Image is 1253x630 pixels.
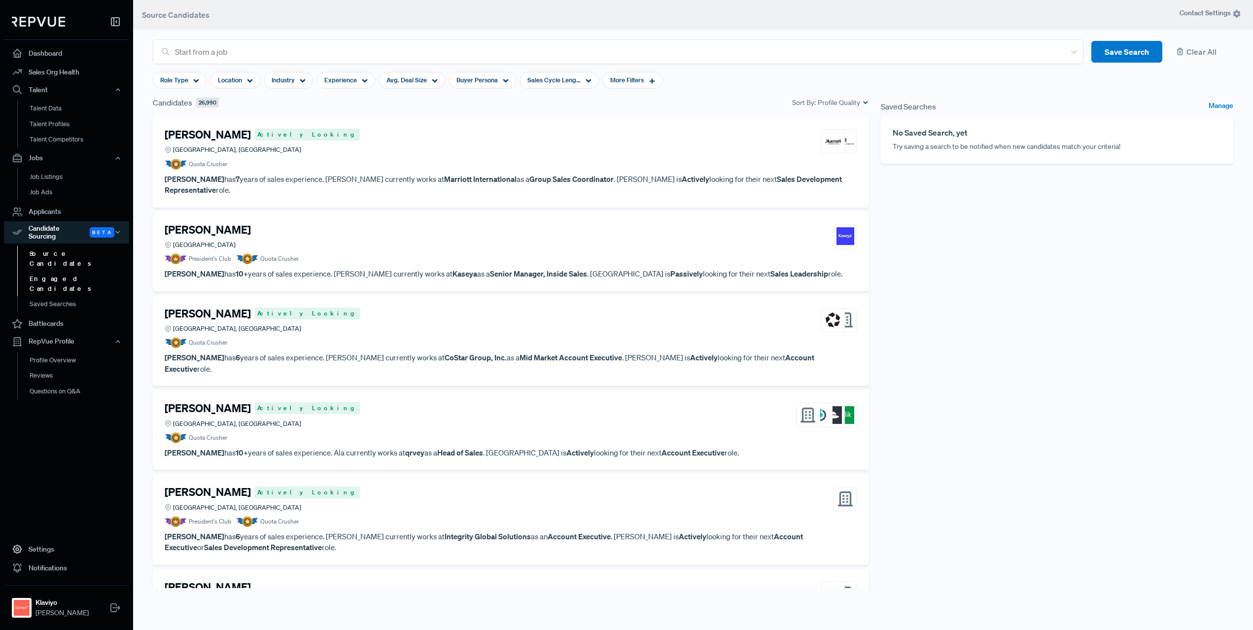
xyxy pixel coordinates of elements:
[165,531,857,553] p: has years of sales experience. [PERSON_NAME] currently works at as an . [PERSON_NAME] is looking ...
[236,531,240,541] strong: 6
[682,174,709,184] strong: Actively
[610,75,644,85] span: More Filters
[893,128,1221,138] h6: No Saved Search, yet
[17,384,142,399] a: Questions on Q&A
[17,184,142,200] a: Job Ads
[189,338,227,347] span: Quota Crusher
[165,352,814,374] strong: Account Executive
[452,269,477,279] strong: Kaseya
[893,141,1221,152] p: Try saving a search to be notified when new candidates match your criteria!
[260,254,299,263] span: Quota Crusher
[14,600,30,616] img: Klaviyo
[529,174,614,184] strong: Group Sales Coordinator
[445,531,531,541] strong: Integrity Global Solutions
[17,246,142,271] a: Source Candidates
[818,98,860,108] span: Profile Quality
[836,227,854,245] img: Kaseya
[444,174,517,184] strong: Marriott International
[4,150,129,167] button: Jobs
[173,324,301,333] span: [GEOGRAPHIC_DATA], [GEOGRAPHIC_DATA]
[4,540,129,559] a: Settings
[661,448,725,457] strong: Account Executive
[165,174,224,184] strong: [PERSON_NAME]
[165,448,224,457] strong: [PERSON_NAME]
[445,352,507,362] strong: CoStar Group, Inc.
[17,271,142,296] a: Engaged Candidates
[236,269,248,279] strong: 10+
[4,81,129,98] button: Talent
[405,448,424,457] strong: qrvey
[17,296,142,312] a: Saved Searches
[12,17,65,27] img: RepVue
[160,75,188,85] span: Role Type
[1209,101,1233,112] a: Manage
[824,406,842,424] img: Planhat
[165,531,224,541] strong: [PERSON_NAME]
[165,447,857,458] p: has years of sales experience. Ala currently works at as a . [GEOGRAPHIC_DATA] is looking for the...
[811,406,829,424] img: Influitive
[17,169,142,185] a: Job Listings
[165,307,251,320] h4: [PERSON_NAME]
[1170,41,1233,63] button: Clear All
[90,227,114,238] span: Beta
[236,352,240,362] strong: 6
[165,128,251,141] h4: [PERSON_NAME]
[4,44,129,63] a: Dashboard
[4,559,129,577] a: Notifications
[255,487,360,498] span: Actively Looking
[792,98,869,108] div: Sort By:
[173,240,236,249] span: [GEOGRAPHIC_DATA]
[670,269,703,279] strong: Passively
[165,159,187,170] img: Quota Badge
[260,517,299,526] span: Quota Crusher
[165,531,803,553] strong: Account Executive
[189,433,227,442] span: Quota Crusher
[4,221,129,244] div: Candidate Sourcing
[437,448,483,457] strong: Head of Sales
[35,597,89,608] strong: Klaviyo
[17,368,142,384] a: Reviews
[4,585,129,622] a: KlaviyoKlaviyo[PERSON_NAME]
[165,352,857,374] p: has years of sales experience. [PERSON_NAME] currently works at as a . [PERSON_NAME] is looking f...
[4,221,129,244] button: Candidate Sourcing Beta
[690,352,718,362] strong: Actively
[836,406,854,424] img: Qlik
[236,174,240,184] strong: 7
[165,268,857,280] p: has years of sales experience. [PERSON_NAME] currently works at as a . [GEOGRAPHIC_DATA] is looki...
[17,352,142,368] a: Profile Overview
[165,223,251,236] h4: [PERSON_NAME]
[153,97,192,108] span: Candidates
[165,352,224,362] strong: [PERSON_NAME]
[165,253,187,264] img: President Badge
[173,419,301,428] span: [GEOGRAPHIC_DATA], [GEOGRAPHIC_DATA]
[679,531,706,541] strong: Actively
[189,517,231,526] span: President's Club
[189,160,227,169] span: Quota Crusher
[236,448,248,457] strong: 10+
[1180,8,1241,18] span: Contact Settings
[255,402,360,414] span: Actively Looking
[173,145,301,154] span: [GEOGRAPHIC_DATA], [GEOGRAPHIC_DATA]
[165,269,224,279] strong: [PERSON_NAME]
[236,516,258,527] img: Quota Badge
[4,333,129,350] button: RepVue Profile
[35,608,89,618] span: [PERSON_NAME]
[17,132,142,147] a: Talent Competitors
[490,269,587,279] strong: Senior Manager, Inside Sales
[824,133,842,150] img: Marriott International
[17,116,142,132] a: Talent Profiles
[255,308,360,319] span: Actively Looking
[4,63,129,81] a: Sales Org Health
[770,269,828,279] strong: Sales Leadership
[173,503,301,512] span: [GEOGRAPHIC_DATA], [GEOGRAPHIC_DATA]
[165,516,187,527] img: President Badge
[836,133,854,150] img: Ritz-Carlton Hotel
[4,315,129,333] a: Battlecards
[4,203,129,221] a: Applicants
[1091,41,1162,63] button: Save Search
[189,254,231,263] span: President's Club
[527,75,581,85] span: Sales Cycle Length
[236,253,258,264] img: Quota Badge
